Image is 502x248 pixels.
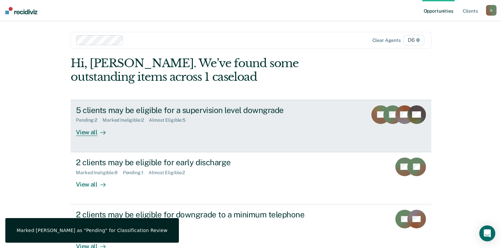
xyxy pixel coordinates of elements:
div: Marked [PERSON_NAME] as "Pending" for Classification Review [17,227,168,233]
button: A [486,5,497,16]
img: Recidiviz [5,7,37,14]
div: Marked Ineligible : 2 [103,117,149,123]
a: 5 clients may be eligible for a supervision level downgradePending:2Marked Ineligible:2Almost Eli... [71,100,431,152]
div: View all [76,175,113,188]
div: 2 clients may be eligible for downgrade to a minimum telephone reporting [76,210,310,229]
div: Pending : 1 [123,170,149,176]
div: 2 clients may be eligible for early discharge [76,158,310,167]
div: 5 clients may be eligible for a supervision level downgrade [76,105,310,115]
span: D6 [403,35,424,46]
div: Hi, [PERSON_NAME]. We’ve found some outstanding items across 1 caseload [71,57,359,84]
div: View all [76,123,113,136]
div: Pending : 2 [76,117,103,123]
div: Clear agents [372,38,401,43]
div: Open Intercom Messenger [479,225,495,241]
div: Almost Eligible : 2 [149,170,191,176]
div: Almost Eligible : 5 [149,117,191,123]
div: Marked Ineligible : 9 [76,170,123,176]
a: 2 clients may be eligible for early dischargeMarked Ineligible:9Pending:1Almost Eligible:2View all [71,152,431,204]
